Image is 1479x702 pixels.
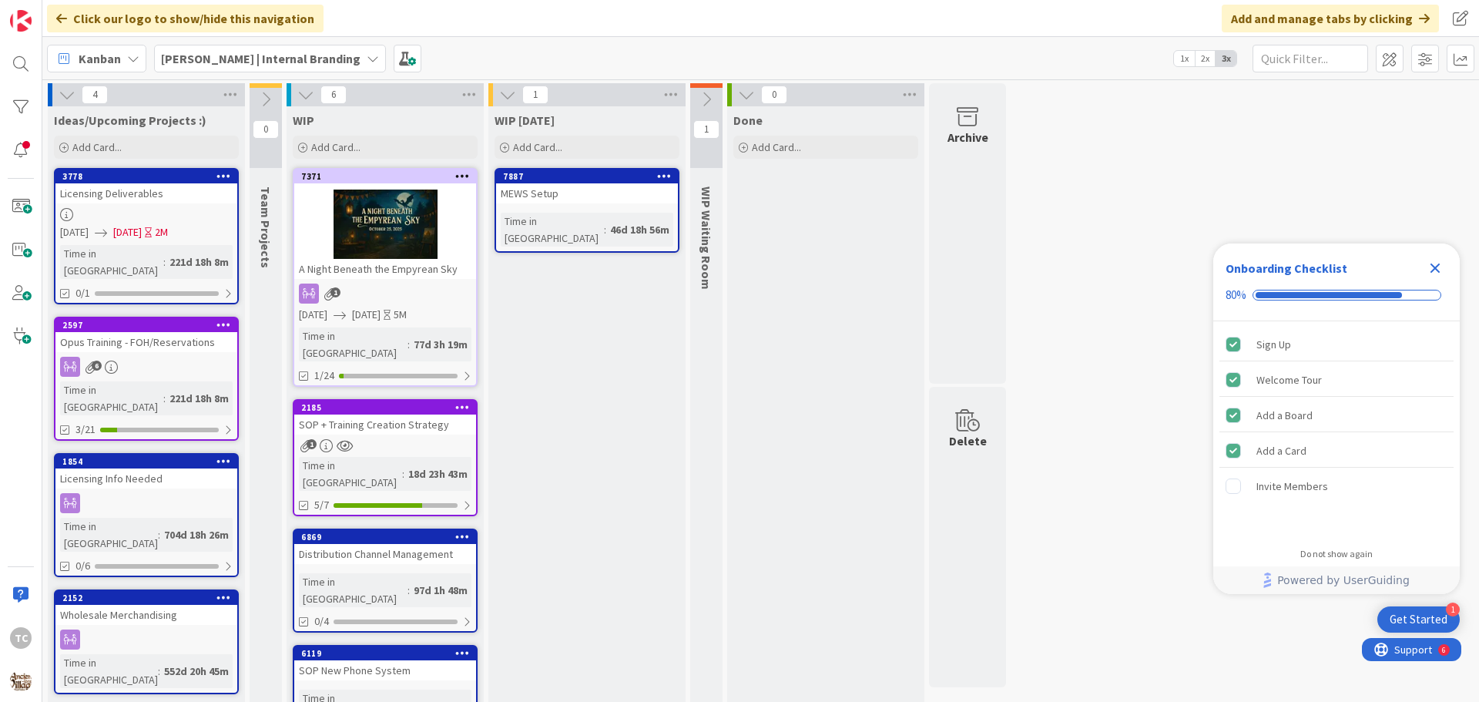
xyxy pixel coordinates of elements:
a: 2597Opus Training - FOH/ReservationsTime in [GEOGRAPHIC_DATA]:221d 18h 8m3/21 [54,317,239,441]
div: 1 [1446,603,1460,616]
span: : [604,221,606,238]
div: Get Started [1390,612,1447,627]
div: Sign Up is complete. [1219,327,1454,361]
div: Add and manage tabs by clicking [1222,5,1439,32]
div: Opus Training - FOH/Reservations [55,332,237,352]
div: 704d 18h 26m [160,526,233,543]
b: [PERSON_NAME] | Internal Branding [161,51,361,66]
div: Footer [1213,566,1460,594]
div: Add a Board is complete. [1219,398,1454,432]
div: Time in [GEOGRAPHIC_DATA] [299,327,407,361]
div: 7371 [301,171,476,182]
span: : [163,254,166,270]
div: Delete [949,432,987,450]
span: 0/1 [75,285,90,301]
div: Sign Up [1256,335,1291,354]
div: 221d 18h 8m [166,390,233,407]
div: 3778Licensing Deliverables [55,170,237,203]
span: Kanban [79,49,121,68]
div: Licensing Deliverables [55,183,237,203]
div: 3778 [55,170,237,183]
div: 2597Opus Training - FOH/Reservations [55,318,237,352]
div: Checklist Container [1213,244,1460,594]
span: : [402,465,404,482]
span: : [158,663,160,680]
input: Quick Filter... [1253,45,1368,72]
div: SOP New Phone System [294,660,476,680]
a: 3778Licensing Deliverables[DATE][DATE]2MTime in [GEOGRAPHIC_DATA]:221d 18h 8m0/1 [54,168,239,304]
span: 6 [320,86,347,104]
span: 1 [522,86,548,104]
span: 3/21 [75,422,96,438]
a: 6869Distribution Channel ManagementTime in [GEOGRAPHIC_DATA]:97d 1h 48m0/4 [293,529,478,633]
div: 5M [394,307,407,323]
img: Visit kanbanzone.com [10,10,32,32]
div: Time in [GEOGRAPHIC_DATA] [60,245,163,279]
div: 1854Licensing Info Needed [55,455,237,489]
div: Licensing Info Needed [55,469,237,489]
span: [DATE] [60,224,89,240]
span: 1 [330,287,340,297]
span: Add Card... [311,140,361,154]
div: 6119SOP New Phone System [294,647,476,680]
span: 1 [307,439,317,449]
div: 7371 [294,170,476,183]
div: A Night Beneath the Empyrean Sky [294,259,476,279]
span: Done [733,113,763,128]
div: 6869 [294,530,476,544]
div: 2152 [62,593,237,603]
div: SOP + Training Creation Strategy [294,415,476,435]
span: 5/7 [314,497,329,513]
span: : [158,526,160,543]
div: Time in [GEOGRAPHIC_DATA] [299,573,407,607]
span: [DATE] [299,307,327,323]
div: Time in [GEOGRAPHIC_DATA] [501,213,604,247]
div: Click our logo to show/hide this navigation [47,5,324,32]
div: 2185 [294,401,476,415]
a: 1854Licensing Info NeededTime in [GEOGRAPHIC_DATA]:704d 18h 26m0/6 [54,453,239,577]
div: 3778 [62,171,237,182]
a: 2152Wholesale MerchandisingTime in [GEOGRAPHIC_DATA]:552d 20h 45m [54,589,239,694]
div: 80% [1226,288,1246,302]
div: Add a Card is complete. [1219,434,1454,468]
div: Time in [GEOGRAPHIC_DATA] [60,381,163,415]
span: Add Card... [513,140,562,154]
a: 2185SOP + Training Creation StrategyTime in [GEOGRAPHIC_DATA]:18d 23h 43m5/7 [293,399,478,516]
div: 2M [155,224,168,240]
span: WIP Waiting Room [699,186,714,290]
div: Time in [GEOGRAPHIC_DATA] [299,457,402,491]
div: 6 [80,6,84,18]
div: 6119 [301,648,476,659]
span: 0/6 [75,558,90,574]
div: 6869 [301,532,476,542]
div: 7887MEWS Setup [496,170,678,203]
div: Welcome Tour [1256,371,1322,389]
div: 77d 3h 19m [410,336,471,353]
div: Time in [GEOGRAPHIC_DATA] [60,654,158,688]
span: 3x [1216,51,1236,66]
div: 6119 [294,647,476,660]
div: Wholesale Merchandising [55,605,237,625]
div: Time in [GEOGRAPHIC_DATA] [60,518,158,552]
div: 97d 1h 48m [410,582,471,599]
div: TC [10,627,32,649]
span: : [407,582,410,599]
div: Checklist items [1213,321,1460,538]
div: 221d 18h 8m [166,254,233,270]
div: 6869Distribution Channel Management [294,530,476,564]
div: Open Get Started checklist, remaining modules: 1 [1377,606,1460,633]
div: Archive [947,128,988,146]
div: Onboarding Checklist [1226,259,1347,277]
div: MEWS Setup [496,183,678,203]
div: Close Checklist [1423,256,1447,280]
span: 6 [92,361,102,371]
span: : [407,336,410,353]
div: 552d 20h 45m [160,663,233,680]
div: 1854 [55,455,237,469]
div: Do not show again [1300,548,1373,560]
span: Ideas/Upcoming Projects :) [54,113,206,128]
div: 1854 [62,456,237,467]
span: 4 [82,86,108,104]
span: Add Card... [752,140,801,154]
div: 18d 23h 43m [404,465,471,482]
